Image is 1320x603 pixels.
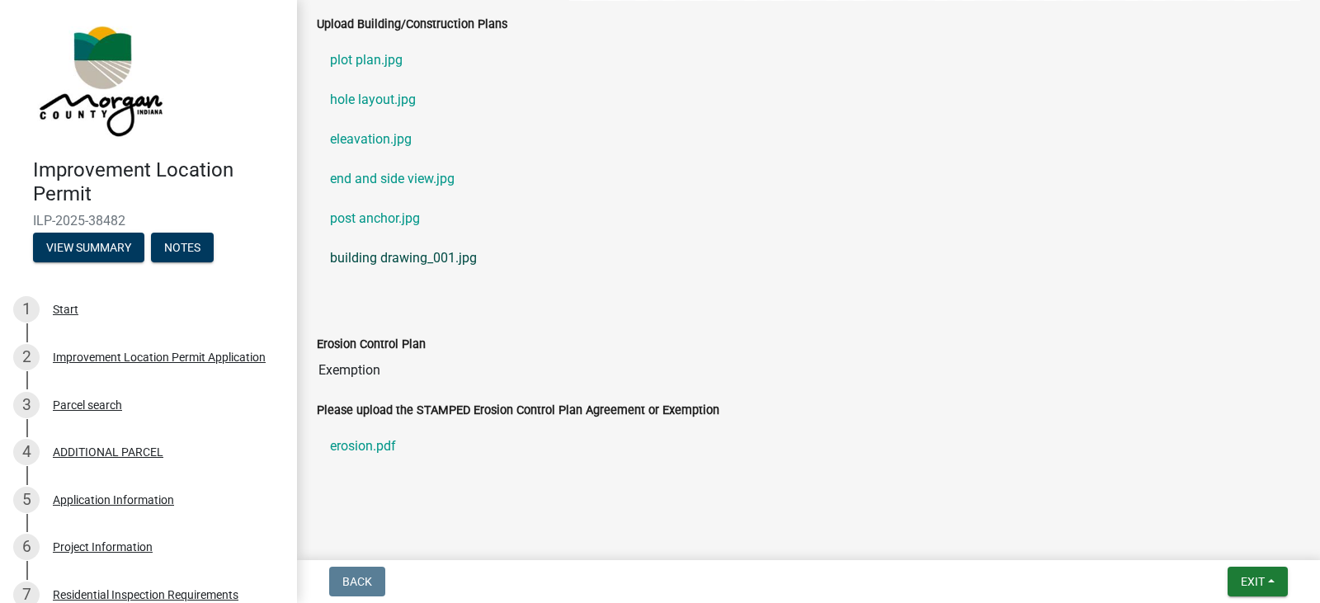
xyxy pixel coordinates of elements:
div: 1 [13,296,40,323]
label: Erosion Control Plan [317,339,426,351]
button: Exit [1228,567,1288,596]
div: ADDITIONAL PARCEL [53,446,163,458]
img: Morgan County, Indiana [33,17,166,141]
button: Notes [151,233,214,262]
label: Upload Building/Construction Plans [317,19,507,31]
span: Exit [1241,575,1265,588]
a: eleavation.jpg [317,120,1300,159]
div: Residential Inspection Requirements [53,589,238,601]
div: Parcel search [53,399,122,411]
div: Start [53,304,78,315]
a: plot plan.jpg [317,40,1300,80]
label: Please upload the STAMPED Erosion Control Plan Agreement or Exemption [317,405,719,417]
span: ILP-2025-38482 [33,213,264,228]
div: Improvement Location Permit Application [53,351,266,363]
span: Back [342,575,372,588]
a: building drawing_001.jpg [317,238,1300,278]
button: View Summary [33,233,144,262]
a: end and side view.jpg [317,159,1300,199]
div: 2 [13,344,40,370]
div: 3 [13,392,40,418]
h4: Improvement Location Permit [33,158,284,206]
div: Application Information [53,494,174,506]
div: 5 [13,487,40,513]
div: Project Information [53,541,153,553]
button: Back [329,567,385,596]
a: post anchor.jpg [317,199,1300,238]
wm-modal-confirm: Summary [33,242,144,255]
wm-modal-confirm: Notes [151,242,214,255]
div: 6 [13,534,40,560]
a: erosion.pdf [317,426,1300,466]
a: hole layout.jpg [317,80,1300,120]
div: 4 [13,439,40,465]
